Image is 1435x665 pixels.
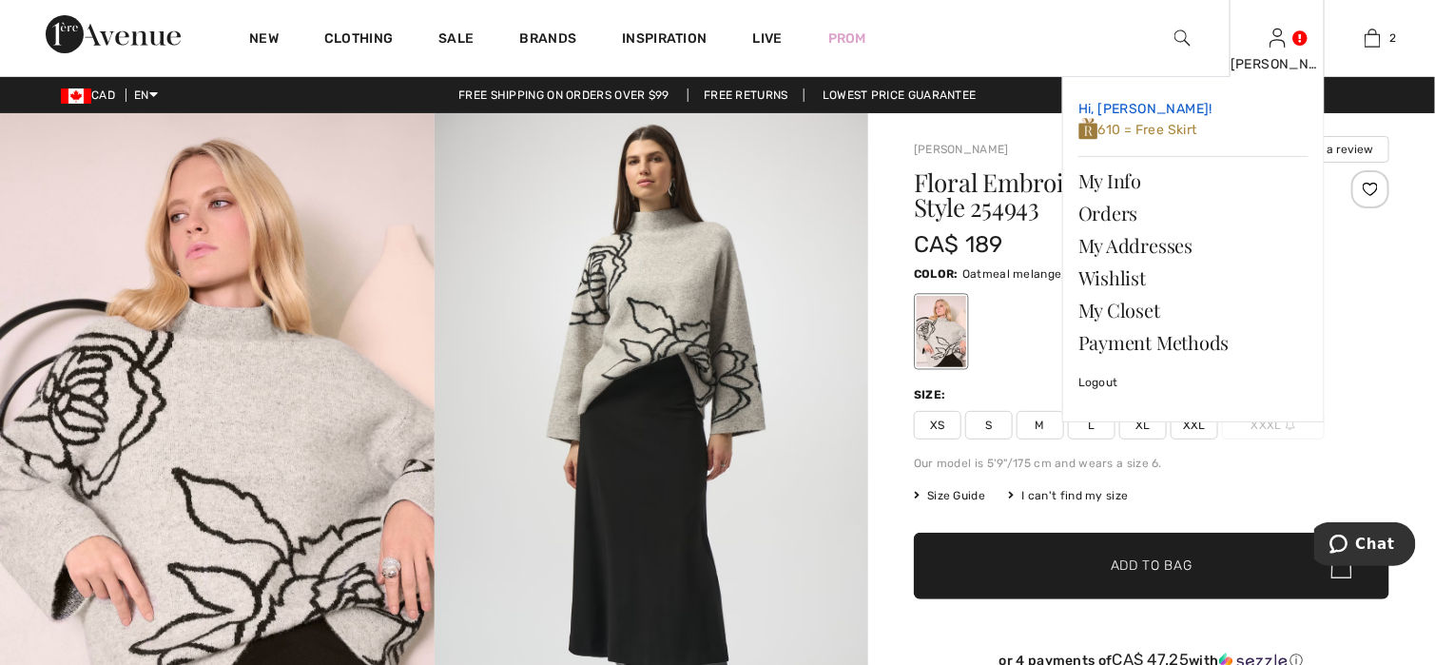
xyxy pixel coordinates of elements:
[1111,557,1193,577] span: Add to Bag
[1078,101,1212,117] span: Hi, [PERSON_NAME]!
[1078,165,1309,197] a: My Info
[914,231,1003,258] span: CA$ 189
[962,267,1097,281] span: Oatmeal melange/black
[917,296,966,367] div: Oatmeal melange/black
[324,30,393,50] a: Clothing
[1078,197,1309,229] a: Orders
[1078,294,1309,326] a: My Closet
[1174,27,1191,49] img: search the website
[61,88,91,104] img: Canadian Dollar
[914,533,1389,599] button: Add to Bag
[1078,92,1309,148] a: Hi, [PERSON_NAME]! 610 = Free Skirt
[249,30,279,50] a: New
[1078,122,1197,138] span: 610 = Free Skirt
[807,88,992,102] a: Lowest Price Guarantee
[914,170,1310,220] h1: Floral Embroidered Pullover Style 254943
[914,455,1389,472] div: Our model is 5'9"/175 cm and wears a size 6.
[1279,136,1389,163] button: Write a review
[965,411,1013,440] span: S
[1078,262,1309,294] a: Wishlist
[1270,29,1286,47] a: Sign In
[1365,27,1381,49] img: My Bag
[1078,229,1309,262] a: My Addresses
[1231,54,1324,74] div: [PERSON_NAME]
[1078,359,1309,406] a: Logout
[1326,27,1419,49] a: 2
[1078,326,1309,359] a: Payment Methods
[1078,117,1098,141] img: loyalty_logo_r.svg
[828,29,866,49] a: Prom
[914,487,985,504] span: Size Guide
[914,411,961,440] span: XS
[914,267,959,281] span: Color:
[1008,487,1128,504] div: I can't find my size
[134,88,158,102] span: EN
[1314,522,1416,570] iframe: Opens a widget where you can chat to one of our agents
[1270,27,1286,49] img: My Info
[520,30,577,50] a: Brands
[688,88,805,102] a: Free Returns
[914,386,950,403] div: Size:
[1390,29,1397,47] span: 2
[622,30,707,50] span: Inspiration
[443,88,685,102] a: Free shipping on orders over $99
[914,143,1009,156] a: [PERSON_NAME]
[753,29,783,49] a: Live
[438,30,474,50] a: Sale
[46,15,181,53] img: 1ère Avenue
[61,88,123,102] span: CAD
[1017,411,1064,440] span: M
